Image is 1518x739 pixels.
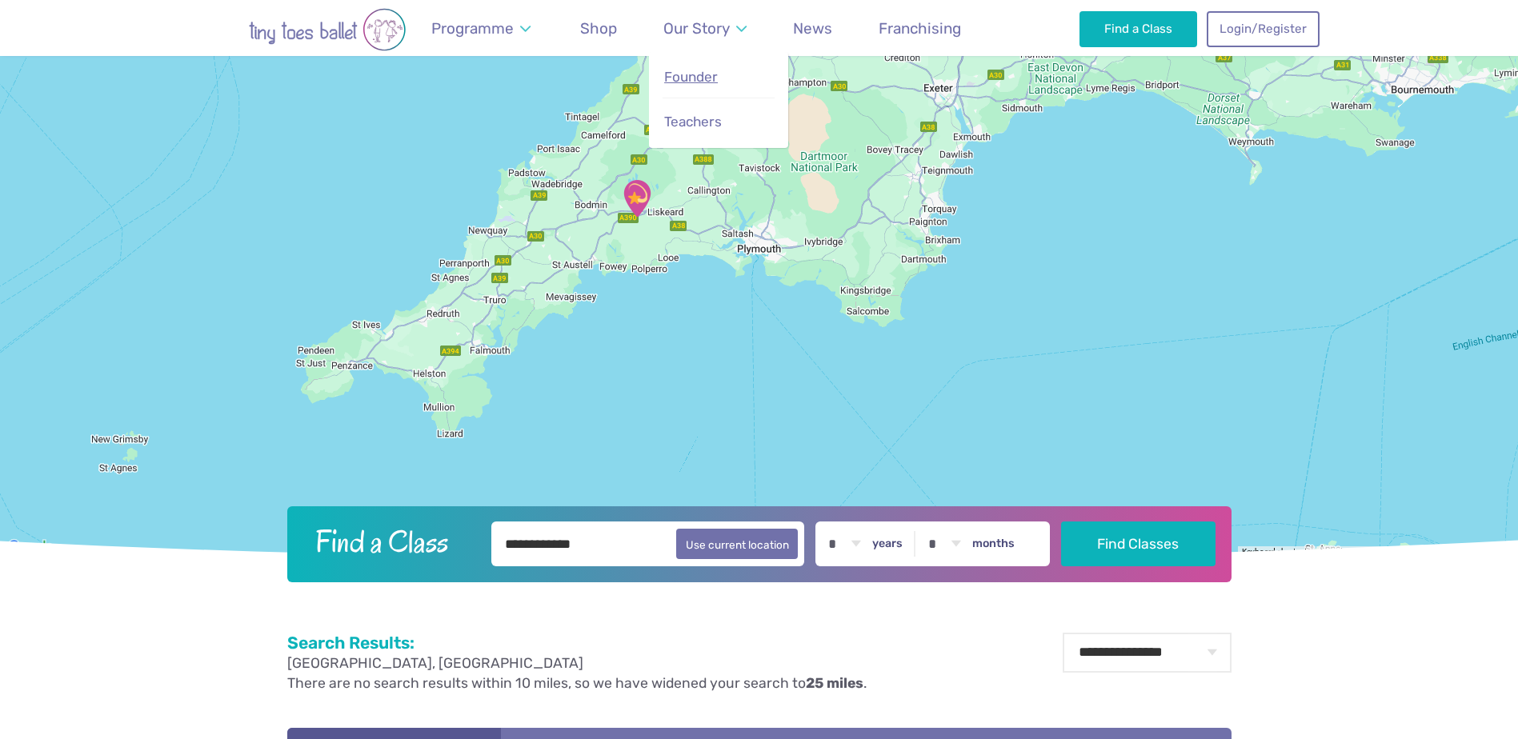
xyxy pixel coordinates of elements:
h2: Find a Class [302,521,480,561]
h2: Search Results: [287,633,867,653]
span: Our Story [663,19,730,38]
button: Find Classes [1061,521,1216,566]
button: Use current location [676,529,799,559]
p: [GEOGRAPHIC_DATA], [GEOGRAPHIC_DATA] [287,653,867,673]
a: Our Story [655,10,754,47]
a: News [786,10,840,47]
a: Find a Class [1079,11,1197,46]
span: Teachers [664,114,722,130]
label: months [972,537,1015,551]
span: Franchising [879,19,961,38]
a: Founder [663,60,774,94]
span: Founder [664,69,718,85]
label: years [872,537,903,551]
span: Programme [431,19,514,38]
img: Google [4,537,57,557]
a: Shop [573,10,625,47]
img: tiny toes ballet [199,8,455,51]
strong: 25 miles [806,675,863,691]
a: Franchising [871,10,969,47]
a: Teachers [663,105,774,139]
a: Open this area in Google Maps (opens a new window) [4,537,57,557]
div: East Taphouse Community Hall [617,178,657,218]
a: Programme [424,10,539,47]
span: Shop [580,19,617,38]
a: Login/Register [1207,11,1319,46]
span: News [793,19,832,38]
p: There are no search results within 10 miles, so we have widened your search to . [287,673,867,693]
